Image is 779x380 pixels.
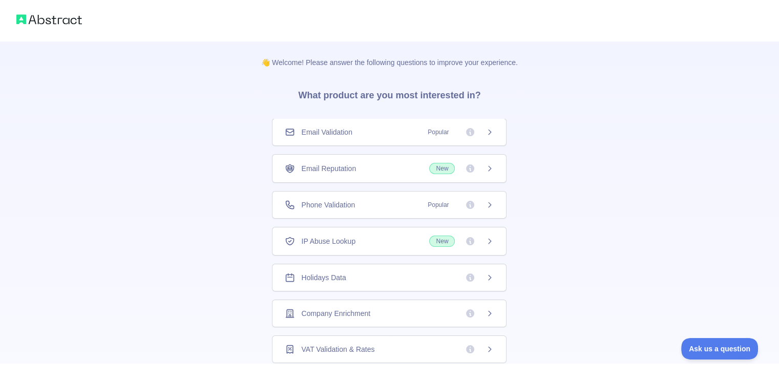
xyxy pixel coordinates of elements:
h3: What product are you most interested in? [282,68,497,119]
span: Email Reputation [301,163,356,174]
span: Popular [422,200,455,210]
span: IP Abuse Lookup [301,236,355,246]
span: Phone Validation [301,200,355,210]
span: VAT Validation & Rates [301,344,374,354]
img: Abstract logo [16,12,82,27]
p: 👋 Welcome! Please answer the following questions to improve your experience. [245,41,534,68]
span: Holidays Data [301,272,346,283]
iframe: Toggle Customer Support [681,338,759,360]
span: New [429,236,455,247]
span: Popular [422,127,455,137]
span: New [429,163,455,174]
span: Email Validation [301,127,352,137]
span: Company Enrichment [301,308,370,319]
